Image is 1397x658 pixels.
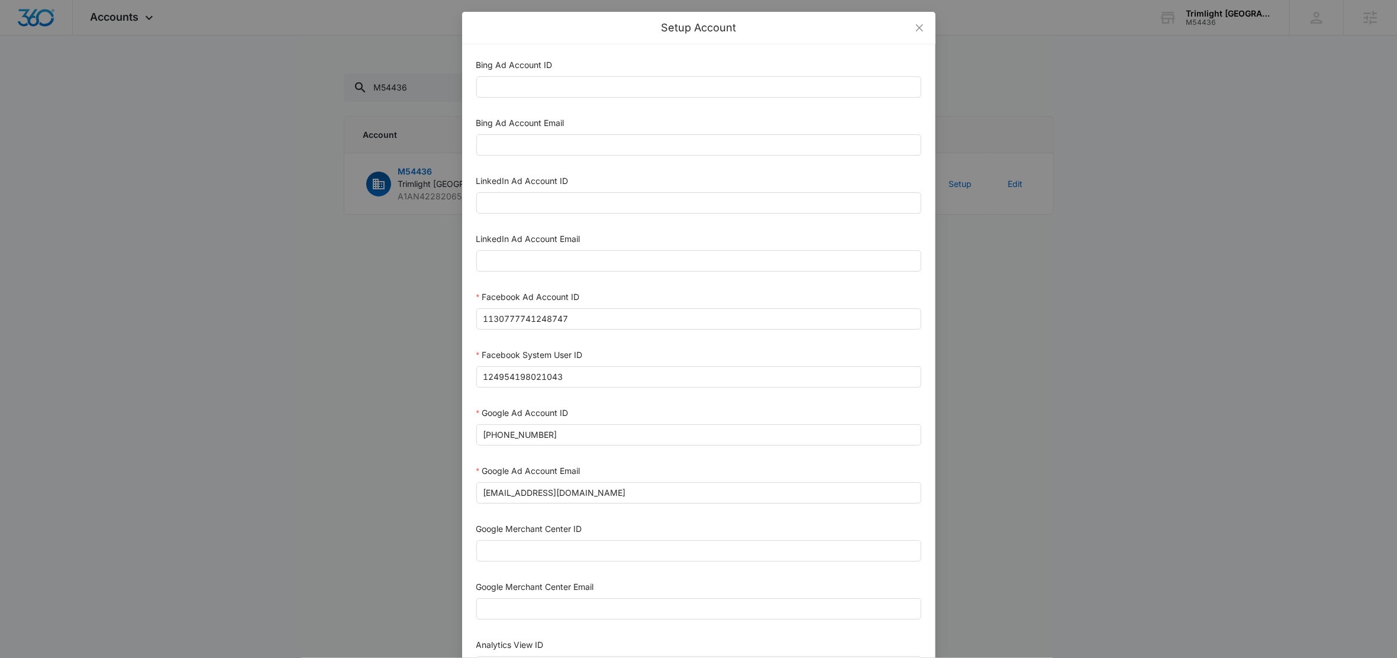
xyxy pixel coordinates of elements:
[476,350,582,360] label: Facebook System User ID
[476,176,569,186] label: LinkedIn Ad Account ID
[476,424,921,446] input: Google Ad Account ID
[915,23,924,33] span: close
[476,366,921,388] input: Facebook System User ID
[476,640,544,650] label: Analytics View ID
[476,192,921,214] input: LinkedIn Ad Account ID
[476,582,594,592] label: Google Merchant Center Email
[476,250,921,272] input: LinkedIn Ad Account Email
[476,234,580,244] label: LinkedIn Ad Account Email
[476,466,580,476] label: Google Ad Account Email
[476,118,564,128] label: Bing Ad Account Email
[476,134,921,156] input: Bing Ad Account Email
[476,308,921,330] input: Facebook Ad Account ID
[476,524,582,534] label: Google Merchant Center ID
[476,21,921,34] div: Setup Account
[476,76,921,98] input: Bing Ad Account ID
[476,540,921,562] input: Google Merchant Center ID
[476,482,921,504] input: Google Ad Account Email
[476,408,568,418] label: Google Ad Account ID
[476,292,579,302] label: Facebook Ad Account ID
[476,60,553,70] label: Bing Ad Account ID
[476,598,921,620] input: Google Merchant Center Email
[904,12,935,44] button: Close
